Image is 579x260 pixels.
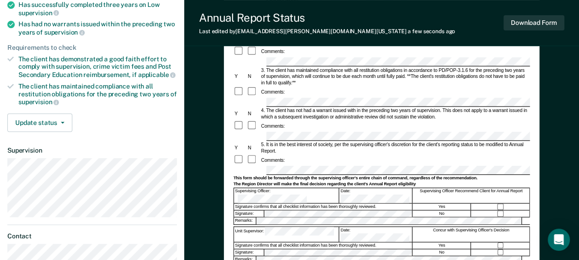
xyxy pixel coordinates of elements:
[233,176,529,181] div: This form should be forwarded through the supervising officer's entire chain of command, regardle...
[260,157,286,163] div: Comments:
[260,89,286,95] div: Comments:
[413,188,530,203] div: Supervising Officer Recommend Client for Annual Report
[44,29,85,36] span: supervision
[233,73,246,80] div: Y
[413,242,471,249] div: Yes
[234,204,412,210] div: Signature confirms that all checklist information has been thoroughly reviewed.
[18,55,177,79] div: The client has demonstrated a good faith effort to comply with supervision, crime victim fees and...
[234,211,264,217] div: Signature:
[260,48,286,55] div: Comments:
[18,20,177,36] div: Has had no warrants issued within the preceding two years of
[246,145,260,151] div: N
[18,98,59,106] span: supervision
[233,182,529,187] div: The Region Director will make the final decision regarding the client's Annual Report eligibility
[339,188,412,203] div: Date:
[260,142,530,154] div: 5. It is in the best interest of society, per the supervising officer's discretion for the client...
[199,28,455,35] div: Last edited by [EMAIL_ADDRESS][PERSON_NAME][DOMAIN_NAME][US_STATE]
[260,123,286,129] div: Comments:
[234,188,339,203] div: Supervising Officer:
[18,1,177,17] div: Has successfully completed three years on Low
[246,111,260,117] div: N
[7,44,177,52] div: Requirements to check
[408,28,455,35] span: a few seconds ago
[413,204,471,210] div: Yes
[18,83,177,106] div: The client has maintained compliance with all restitution obligations for the preceding two years of
[503,15,564,30] button: Download Form
[234,249,264,256] div: Signature:
[246,73,260,80] div: N
[548,229,570,251] div: Open Intercom Messenger
[7,232,177,240] dt: Contact
[199,11,455,24] div: Annual Report Status
[7,147,177,154] dt: Supervision
[233,111,246,117] div: Y
[413,249,471,256] div: No
[138,71,175,78] span: applicable
[413,227,530,242] div: Concur with Supervising Officer's Decision
[7,113,72,132] button: Update status
[233,145,246,151] div: Y
[234,227,339,242] div: Unit Supervisor:
[234,242,412,249] div: Signature confirms that all checklist information has been thoroughly reviewed.
[413,211,471,217] div: No
[260,107,530,120] div: 4. The client has not had a warrant issued with in the preceding two years of supervision. This d...
[339,227,412,242] div: Date:
[260,67,530,86] div: 3. The client has maintained compliance with all restitution obligations in accordance to PD/POP-...
[18,9,59,17] span: supervision
[234,218,257,224] div: Remarks:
